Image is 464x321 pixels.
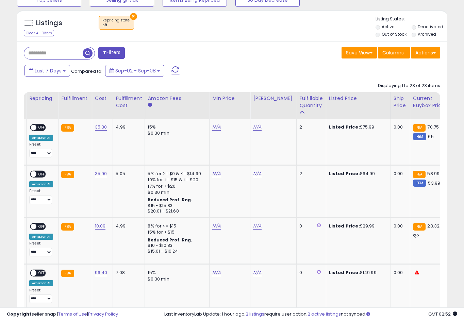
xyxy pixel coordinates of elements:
[413,180,426,187] small: FBM
[212,223,220,230] a: N/A
[382,49,404,56] span: Columns
[308,311,341,317] a: 2 active listings
[382,31,407,37] label: Out of Stock
[253,223,261,230] a: N/A
[116,270,139,276] div: 7.08
[329,270,385,276] div: $149.99
[427,124,439,130] span: 70.75
[102,18,130,28] span: Repricing state :
[105,65,164,77] button: Sep-02 - Sep-08
[61,270,74,277] small: FBA
[36,125,47,131] span: OFF
[428,180,440,186] span: 53.99
[58,311,87,317] a: Terms of Use
[413,124,426,132] small: FBA
[24,65,70,77] button: Last 7 Days
[394,95,407,109] div: Ship Price
[413,95,448,109] div: Current Buybox Price
[329,124,385,130] div: $75.99
[299,124,320,130] div: 2
[29,181,53,187] div: Amazon AI
[394,270,405,276] div: 0.00
[329,95,388,102] div: Listed Price
[115,67,156,74] span: Sep-02 - Sep-08
[36,270,47,276] span: OFF
[382,24,394,30] label: Active
[212,269,220,276] a: N/A
[329,171,385,177] div: $64.99
[148,177,204,183] div: 10% for >= $15 & <= $20
[95,95,110,102] div: Cost
[148,197,192,203] b: Reduced Prof. Rng.
[329,223,360,229] b: Listed Price:
[130,13,137,20] button: ×
[61,95,89,102] div: Fulfillment
[428,311,457,317] span: 2025-09-16 02:52 GMT
[427,223,440,229] span: 23.32
[116,124,139,130] div: 4.99
[7,311,118,318] div: seller snap | |
[98,47,125,59] button: Filters
[411,47,440,58] button: Actions
[95,269,107,276] a: 96.40
[116,95,142,109] div: Fulfillment Cost
[24,30,54,36] div: Clear All Filters
[36,224,47,230] span: OFF
[299,223,320,229] div: 0
[148,171,204,177] div: 5% for >= $0 & <= $14.99
[29,95,55,102] div: Repricing
[394,124,405,130] div: 0.00
[29,241,53,256] div: Preset:
[413,171,426,178] small: FBA
[29,280,53,286] div: Amazon AI
[95,223,106,230] a: 10.09
[29,142,53,157] div: Preset:
[88,311,118,317] a: Privacy Policy
[116,171,139,177] div: 5.05
[102,23,130,28] div: off
[95,170,107,177] a: 35.90
[148,223,204,229] div: 8% for <= $15
[413,133,426,140] small: FBM
[148,124,204,130] div: 15%
[164,311,457,318] div: Last InventoryLab Update: 1 hour ago, require user action, not synced.
[253,269,261,276] a: N/A
[148,229,204,235] div: 15% for > $15
[148,276,204,282] div: $0.30 min
[29,189,53,204] div: Preset:
[246,311,264,317] a: 2 listings
[148,249,204,254] div: $15.01 - $16.24
[329,124,360,130] b: Listed Price:
[29,135,53,141] div: Amazon AI
[427,170,440,177] span: 58.99
[418,24,443,30] label: Deactivated
[29,288,53,303] div: Preset:
[329,269,360,276] b: Listed Price:
[148,95,206,102] div: Amazon Fees
[61,223,74,231] small: FBA
[418,31,436,37] label: Archived
[148,237,192,243] b: Reduced Prof. Rng.
[148,208,204,214] div: $20.01 - $21.68
[148,270,204,276] div: 15%
[253,124,261,131] a: N/A
[36,18,62,28] h5: Listings
[148,102,152,108] small: Amazon Fees.
[212,170,220,177] a: N/A
[61,124,74,132] small: FBA
[71,68,102,74] span: Compared to:
[376,16,447,22] p: Listing States:
[148,183,204,189] div: 17% for > $20
[413,223,426,231] small: FBA
[148,243,204,249] div: $10 - $10.83
[329,170,360,177] b: Listed Price:
[7,311,32,317] strong: Copyright
[299,95,323,109] div: Fulfillable Quantity
[378,47,410,58] button: Columns
[61,171,74,178] small: FBA
[36,171,47,177] span: OFF
[148,203,204,209] div: $15 - $15.83
[299,270,320,276] div: 0
[253,95,294,102] div: [PERSON_NAME]
[378,83,440,89] div: Displaying 1 to 23 of 23 items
